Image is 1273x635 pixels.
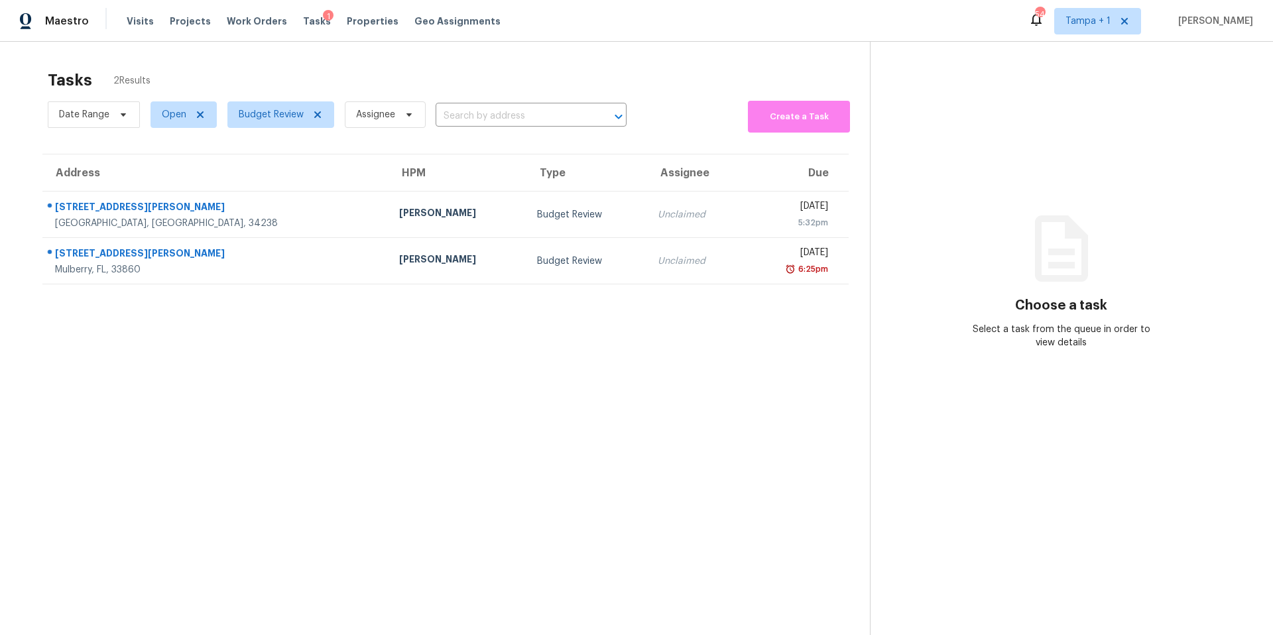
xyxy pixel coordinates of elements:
[658,208,733,221] div: Unclaimed
[127,15,154,28] span: Visits
[796,262,828,276] div: 6:25pm
[48,74,92,87] h2: Tasks
[162,108,186,121] span: Open
[55,217,378,230] div: [GEOGRAPHIC_DATA], [GEOGRAPHIC_DATA], 34238
[42,154,389,192] th: Address
[755,246,828,262] div: [DATE]
[647,154,744,192] th: Assignee
[170,15,211,28] span: Projects
[356,108,395,121] span: Assignee
[1173,15,1253,28] span: [PERSON_NAME]
[239,108,304,121] span: Budget Review
[227,15,287,28] span: Work Orders
[399,206,516,223] div: [PERSON_NAME]
[1035,8,1044,21] div: 54
[785,262,796,276] img: Overdue Alarm Icon
[755,109,843,125] span: Create a Task
[45,15,89,28] span: Maestro
[609,107,628,126] button: Open
[755,200,828,216] div: [DATE]
[526,154,648,192] th: Type
[1065,15,1111,28] span: Tampa + 1
[347,15,398,28] span: Properties
[1015,299,1107,312] h3: Choose a task
[755,216,828,229] div: 5:32pm
[389,154,526,192] th: HPM
[966,323,1157,349] div: Select a task from the queue in order to view details
[537,255,637,268] div: Budget Review
[59,108,109,121] span: Date Range
[745,154,849,192] th: Due
[55,263,378,276] div: Mulberry, FL, 33860
[436,106,589,127] input: Search by address
[303,17,331,26] span: Tasks
[748,101,850,133] button: Create a Task
[55,247,378,263] div: [STREET_ADDRESS][PERSON_NAME]
[323,10,333,23] div: 1
[113,74,151,87] span: 2 Results
[414,15,501,28] span: Geo Assignments
[55,200,378,217] div: [STREET_ADDRESS][PERSON_NAME]
[399,253,516,269] div: [PERSON_NAME]
[658,255,733,268] div: Unclaimed
[537,208,637,221] div: Budget Review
